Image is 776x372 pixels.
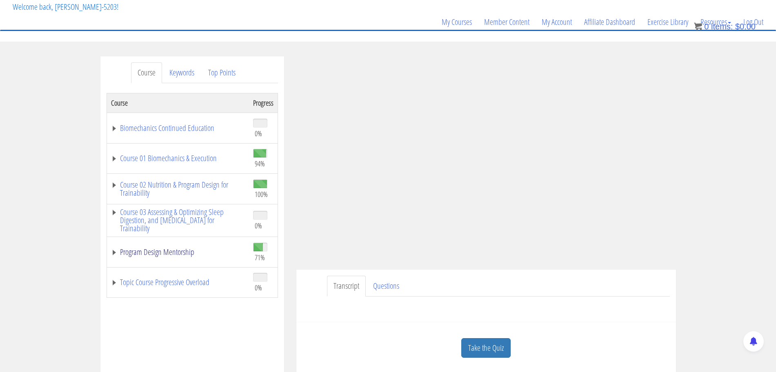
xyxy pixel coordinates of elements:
th: Progress [249,93,278,113]
a: 0 items: $0.00 [694,22,756,31]
a: Keywords [163,62,201,83]
a: Topic Course Progressive Overload [111,278,245,286]
a: Course [131,62,162,83]
span: items: [711,22,733,31]
a: Top Points [202,62,242,83]
a: Resources [694,2,737,42]
a: Biomechanics Continued Education [111,124,245,132]
a: Course 03 Assessing & Optimizing Sleep Digestion, and [MEDICAL_DATA] for Trainability [111,208,245,232]
th: Course [107,93,249,113]
span: 0% [255,129,262,138]
img: icon11.png [694,22,702,31]
span: $ [735,22,740,31]
a: Member Content [478,2,536,42]
a: Exercise Library [641,2,694,42]
a: Affiliate Dashboard [578,2,641,42]
a: Take the Quiz [461,338,511,358]
span: 100% [255,190,268,199]
span: 94% [255,159,265,168]
a: Log Out [737,2,769,42]
a: My Account [536,2,578,42]
span: 0 [704,22,709,31]
span: 0% [255,283,262,292]
a: Transcript [327,276,366,297]
a: Course 02 Nutrition & Program Design for Trainability [111,181,245,197]
a: Course 01 Biomechanics & Execution [111,154,245,162]
a: My Courses [436,2,478,42]
a: Questions [367,276,406,297]
a: Program Design Mentorship [111,248,245,256]
span: 0% [255,221,262,230]
span: 71% [255,253,265,262]
bdi: 0.00 [735,22,756,31]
